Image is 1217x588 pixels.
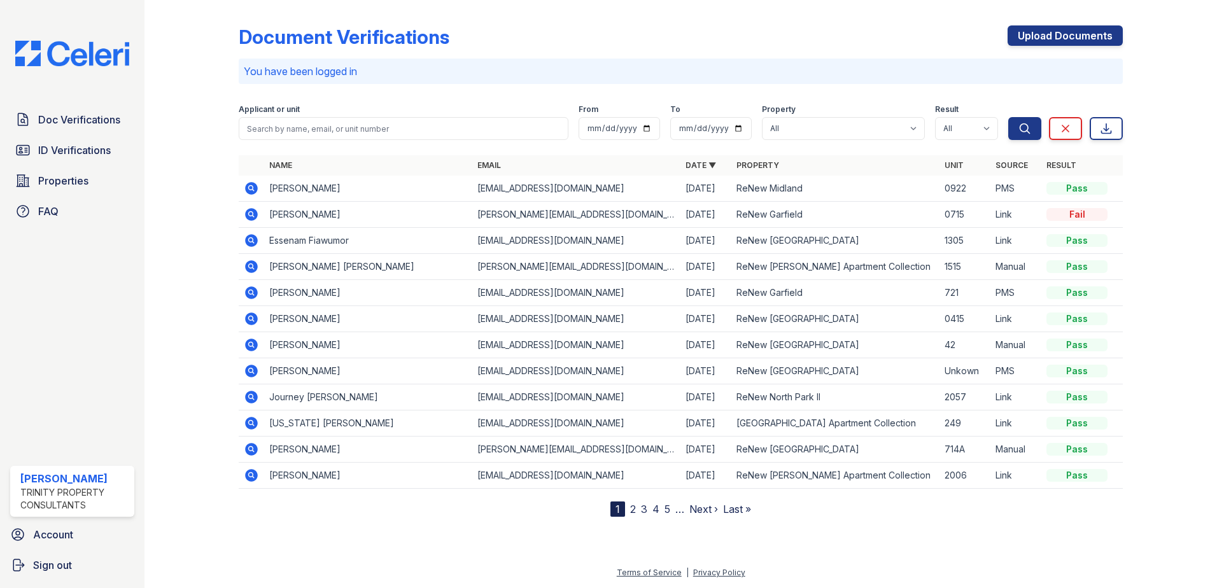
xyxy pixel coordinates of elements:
td: Essenam Fiawumor [264,228,472,254]
a: FAQ [10,199,134,224]
td: [DATE] [680,332,731,358]
td: ReNew [GEOGRAPHIC_DATA] [731,228,939,254]
div: Pass [1046,417,1108,430]
a: Email [477,160,501,170]
a: 4 [652,503,659,515]
td: [EMAIL_ADDRESS][DOMAIN_NAME] [472,176,680,202]
td: ReNew [GEOGRAPHIC_DATA] [731,358,939,384]
div: Pass [1046,339,1108,351]
td: PMS [990,176,1041,202]
td: [GEOGRAPHIC_DATA] Apartment Collection [731,410,939,437]
td: ReNew North Park II [731,384,939,410]
td: [DATE] [680,254,731,280]
td: Link [990,410,1041,437]
td: [EMAIL_ADDRESS][DOMAIN_NAME] [472,306,680,332]
td: 1305 [939,228,990,254]
td: [EMAIL_ADDRESS][DOMAIN_NAME] [472,410,680,437]
td: Link [990,202,1041,228]
div: 1 [610,501,625,517]
td: ReNew Garfield [731,202,939,228]
td: 0715 [939,202,990,228]
div: Pass [1046,234,1108,247]
td: [PERSON_NAME] [264,202,472,228]
div: Fail [1046,208,1108,221]
td: ReNew [GEOGRAPHIC_DATA] [731,437,939,463]
td: 0415 [939,306,990,332]
td: 0922 [939,176,990,202]
td: Link [990,384,1041,410]
td: Link [990,463,1041,489]
a: Name [269,160,292,170]
span: ID Verifications [38,143,111,158]
td: [PERSON_NAME][EMAIL_ADDRESS][DOMAIN_NAME] [472,437,680,463]
label: To [670,104,680,115]
td: 714A [939,437,990,463]
td: [DATE] [680,463,731,489]
a: Property [736,160,779,170]
td: [EMAIL_ADDRESS][DOMAIN_NAME] [472,332,680,358]
td: [DATE] [680,437,731,463]
div: | [686,568,689,577]
td: [US_STATE] [PERSON_NAME] [264,410,472,437]
td: [PERSON_NAME] [264,280,472,306]
a: Date ▼ [686,160,716,170]
label: From [579,104,598,115]
td: Link [990,306,1041,332]
div: Pass [1046,469,1108,482]
td: [EMAIL_ADDRESS][DOMAIN_NAME] [472,384,680,410]
div: Pass [1046,260,1108,273]
td: ReNew Garfield [731,280,939,306]
div: Pass [1046,312,1108,325]
span: FAQ [38,204,59,219]
td: [DATE] [680,228,731,254]
td: [PERSON_NAME][EMAIL_ADDRESS][DOMAIN_NAME] [472,254,680,280]
td: PMS [990,280,1041,306]
td: [PERSON_NAME] [264,437,472,463]
td: 42 [939,332,990,358]
td: [PERSON_NAME] [264,306,472,332]
td: Unkown [939,358,990,384]
td: 2057 [939,384,990,410]
div: Pass [1046,365,1108,377]
td: [PERSON_NAME] [264,176,472,202]
a: Doc Verifications [10,107,134,132]
a: Properties [10,168,134,193]
td: [PERSON_NAME] [264,332,472,358]
label: Applicant or unit [239,104,300,115]
span: Sign out [33,557,72,573]
td: [DATE] [680,410,731,437]
a: Sign out [5,552,139,578]
td: [EMAIL_ADDRESS][DOMAIN_NAME] [472,228,680,254]
td: Manual [990,332,1041,358]
span: Doc Verifications [38,112,120,127]
div: Pass [1046,286,1108,299]
span: Account [33,527,73,542]
div: Document Verifications [239,25,449,48]
td: ReNew [GEOGRAPHIC_DATA] [731,332,939,358]
td: 249 [939,410,990,437]
a: Terms of Service [617,568,682,577]
input: Search by name, email, or unit number [239,117,568,140]
td: ReNew [PERSON_NAME] Apartment Collection [731,254,939,280]
td: [DATE] [680,358,731,384]
img: CE_Logo_Blue-a8612792a0a2168367f1c8372b55b34899dd931a85d93a1a3d3e32e68fde9ad4.png [5,41,139,66]
div: Pass [1046,182,1108,195]
span: … [675,501,684,517]
span: Properties [38,173,88,188]
td: [EMAIL_ADDRESS][DOMAIN_NAME] [472,280,680,306]
div: [PERSON_NAME] [20,471,129,486]
td: Manual [990,254,1041,280]
iframe: chat widget [1164,537,1204,575]
td: ReNew [GEOGRAPHIC_DATA] [731,306,939,332]
a: 3 [641,503,647,515]
td: [DATE] [680,306,731,332]
a: Result [1046,160,1076,170]
td: 721 [939,280,990,306]
p: You have been logged in [244,64,1118,79]
a: Next › [689,503,718,515]
a: Last » [723,503,751,515]
td: [PERSON_NAME] [PERSON_NAME] [264,254,472,280]
td: 1515 [939,254,990,280]
td: Journey [PERSON_NAME] [264,384,472,410]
